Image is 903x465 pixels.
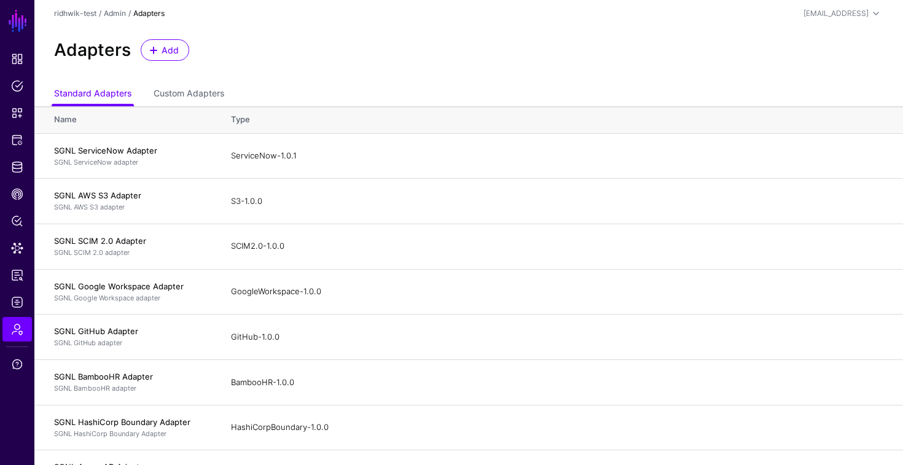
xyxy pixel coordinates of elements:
[54,248,206,258] p: SGNL SCIM 2.0 adapter
[2,290,32,315] a: Logs
[133,9,165,18] strong: Adapters
[54,326,206,337] h4: SGNL GitHub Adapter
[231,195,883,208] div: S3-1.0.0
[54,371,206,382] h4: SGNL BambooHR Adapter
[11,323,23,335] span: Admin
[2,74,32,98] a: Policies
[34,106,219,133] th: Name
[154,83,224,106] a: Custom Adapters
[54,235,206,246] h4: SGNL SCIM 2.0 Adapter
[54,429,206,439] p: SGNL HashiCorp Boundary Adapter
[2,128,32,152] a: Protected Systems
[2,47,32,71] a: Dashboard
[11,296,23,308] span: Logs
[11,358,23,370] span: Support
[54,202,206,213] p: SGNL AWS S3 adapter
[11,269,23,281] span: Reports
[54,157,206,168] p: SGNL ServiceNow adapter
[54,338,206,348] p: SGNL GitHub adapter
[2,236,32,260] a: Data Lens
[54,416,206,428] h4: SGNL HashiCorp Boundary Adapter
[11,161,23,173] span: Identity Data Fabric
[11,53,23,65] span: Dashboard
[11,188,23,200] span: CAEP Hub
[54,293,206,303] p: SGNL Google Workspace adapter
[231,240,883,252] div: SCIM2.0-1.0.0
[2,263,32,287] a: Reports
[54,145,206,156] h4: SGNL ServiceNow Adapter
[54,9,96,18] a: ridhwik-test
[7,7,28,34] a: SGNL
[11,80,23,92] span: Policies
[54,40,131,61] h2: Adapters
[54,281,206,292] h4: SGNL Google Workspace Adapter
[231,421,883,434] div: HashiCorpBoundary-1.0.0
[11,107,23,119] span: Snippets
[54,190,206,201] h4: SGNL AWS S3 Adapter
[2,182,32,206] a: CAEP Hub
[231,331,883,343] div: GitHub-1.0.0
[231,377,883,389] div: BambooHR-1.0.0
[803,8,869,19] div: [EMAIL_ADDRESS]
[160,44,181,57] span: Add
[104,9,126,18] a: Admin
[219,106,903,133] th: Type
[126,8,133,19] div: /
[11,242,23,254] span: Data Lens
[141,39,189,61] a: Add
[2,209,32,233] a: Policy Lens
[11,215,23,227] span: Policy Lens
[54,83,131,106] a: Standard Adapters
[231,286,883,298] div: GoogleWorkspace-1.0.0
[2,155,32,179] a: Identity Data Fabric
[96,8,104,19] div: /
[11,134,23,146] span: Protected Systems
[2,101,32,125] a: Snippets
[54,383,206,394] p: SGNL BambooHR adapter
[231,150,883,162] div: ServiceNow-1.0.1
[2,317,32,342] a: Admin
